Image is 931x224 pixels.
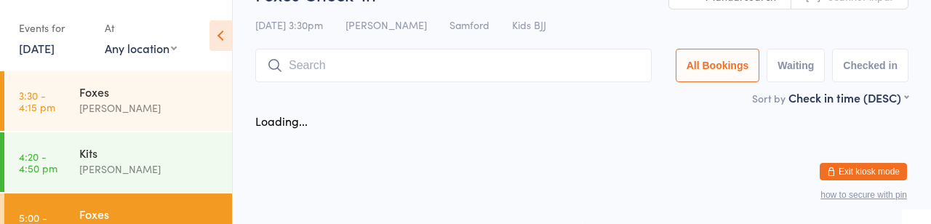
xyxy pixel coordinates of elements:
[19,40,55,56] a: [DATE]
[79,84,220,100] div: Foxes
[345,17,427,32] span: [PERSON_NAME]
[449,17,490,32] span: Samford
[676,49,760,82] button: All Bookings
[788,89,908,105] div: Check in time (DESC)
[255,17,323,32] span: [DATE] 3:30pm
[752,91,786,105] label: Sort by
[79,100,220,116] div: [PERSON_NAME]
[19,151,57,174] time: 4:20 - 4:50 pm
[105,40,177,56] div: Any location
[832,49,908,82] button: Checked in
[767,49,825,82] button: Waiting
[79,161,220,177] div: [PERSON_NAME]
[79,145,220,161] div: Kits
[512,17,546,32] span: Kids BJJ
[255,113,308,129] div: Loading...
[255,49,652,82] input: Search
[820,163,907,180] button: Exit kiosk mode
[19,89,55,113] time: 3:30 - 4:15 pm
[19,16,90,40] div: Events for
[820,190,907,200] button: how to secure with pin
[105,16,177,40] div: At
[79,206,220,222] div: Foxes
[4,71,232,131] a: 3:30 -4:15 pmFoxes[PERSON_NAME]
[4,132,232,192] a: 4:20 -4:50 pmKits[PERSON_NAME]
